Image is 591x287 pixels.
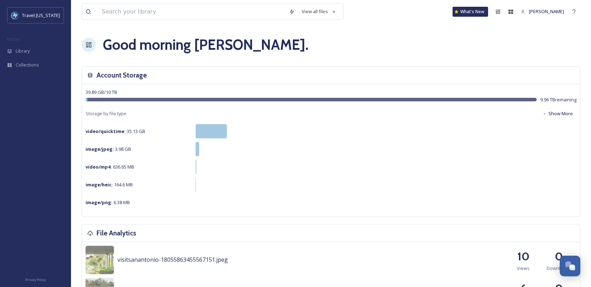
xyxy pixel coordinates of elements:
span: Travel [US_STATE] [22,12,60,18]
span: Storage by file type [86,110,126,117]
img: 41562111-0d36-4cff-8d8b-dcbfaaa7966b.jpg [86,246,114,274]
a: Privacy Policy [25,275,46,283]
h1: Good morning [PERSON_NAME] . [103,34,308,55]
a: [PERSON_NAME] [517,5,568,18]
span: Views [517,265,530,272]
strong: image/heic : [86,181,113,188]
span: visitsanantonio-18055863455567151.jpeg [117,256,228,264]
span: Library [16,48,30,54]
span: 35.13 GB [86,128,145,134]
strong: image/jpeg : [86,146,114,152]
span: Privacy Policy [25,277,46,282]
span: 9.96 TB remaining [540,96,576,103]
button: Show More [539,107,576,121]
h2: 0 [555,248,563,265]
span: 39.89 GB / 10 TB [86,89,117,95]
img: images%20%281%29.jpeg [11,12,18,19]
span: 636.65 MB [86,164,134,170]
span: 3.98 GB [86,146,131,152]
span: [PERSON_NAME] [529,8,564,15]
a: View all files [298,5,340,18]
span: 164.6 MB [86,181,133,188]
span: MEDIA [7,37,20,42]
input: Search your library [98,4,285,20]
strong: video/quicktime : [86,128,126,134]
span: Collections [16,62,39,68]
span: 6.38 MB [86,199,130,206]
h3: File Analytics [97,228,136,238]
strong: image/png : [86,199,113,206]
span: Downloads [547,265,571,272]
strong: video/mp4 : [86,164,112,170]
button: Open Chat [560,256,580,276]
a: What's New [453,7,488,17]
h2: 10 [517,248,530,265]
h3: Account Storage [97,70,147,80]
